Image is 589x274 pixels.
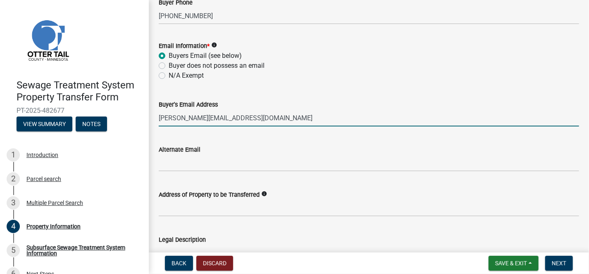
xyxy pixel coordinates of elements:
button: Notes [76,117,107,131]
h4: Sewage Treatment System Property Transfer Form [17,79,142,103]
wm-modal-confirm: Summary [17,121,72,128]
button: Discard [196,256,233,271]
span: Back [172,260,186,267]
label: Address of Property to be Transferred [159,192,260,198]
span: Save & Exit [495,260,527,267]
div: 5 [7,244,20,257]
button: Back [165,256,193,271]
label: Email Information [159,43,210,49]
button: Save & Exit [489,256,539,271]
label: Buyers Email (see below) [169,51,242,61]
label: Legal Description [159,237,206,243]
div: Parcel search [26,176,61,182]
img: Otter Tail County, Minnesota [17,9,79,71]
div: 4 [7,220,20,233]
div: 1 [7,148,20,162]
i: info [211,42,217,48]
div: Subsurface Sewage Treatment System Information [26,245,136,256]
span: Next [552,260,566,267]
wm-modal-confirm: Notes [76,121,107,128]
div: Introduction [26,152,58,158]
label: Buyer does not possess an email [169,61,265,71]
div: 3 [7,196,20,210]
i: info [261,191,267,197]
label: Buyer's Email Address [159,102,218,108]
div: 2 [7,172,20,186]
label: N/A Exempt [169,71,204,81]
button: View Summary [17,117,72,131]
label: Alternate Email [159,147,200,153]
button: Next [545,256,573,271]
span: PT-2025-482677 [17,107,132,114]
div: Property Information [26,224,81,229]
div: Multiple Parcel Search [26,200,83,206]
